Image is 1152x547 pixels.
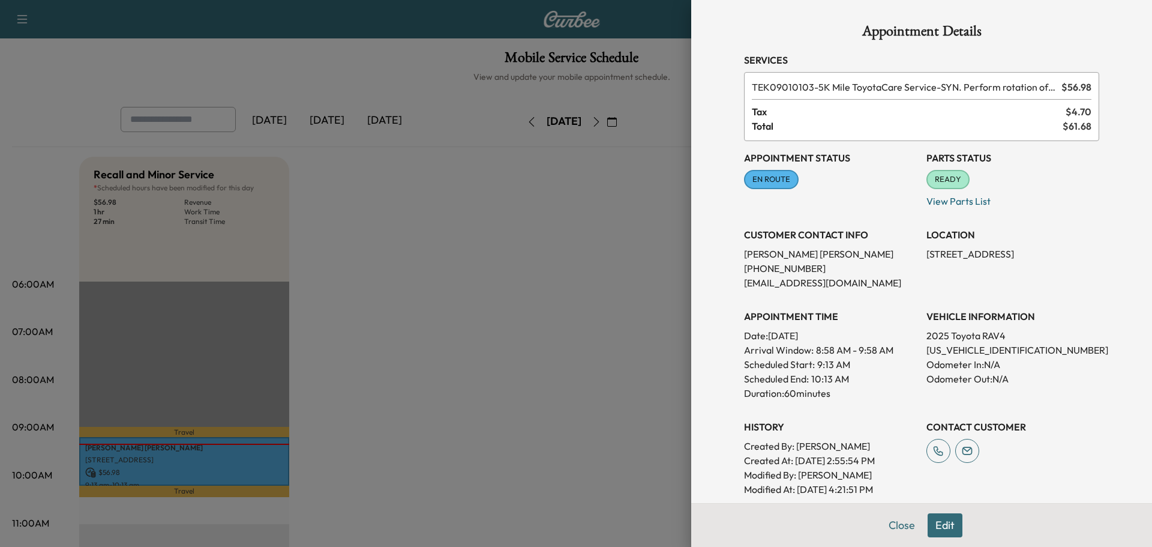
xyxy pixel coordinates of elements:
span: EN ROUTE [745,174,797,186]
h3: Parts Status [926,151,1099,165]
p: [PHONE_NUMBER] [744,261,917,276]
span: $ 61.68 [1063,119,1091,133]
h3: History [744,420,917,434]
h3: Appointment Status [744,151,917,165]
button: Close [881,513,923,537]
p: Modified At : [DATE] 4:21:51 PM [744,482,917,497]
p: Odometer Out: N/A [926,372,1099,386]
p: [PERSON_NAME] [PERSON_NAME] [744,247,917,261]
span: Total [752,119,1063,133]
p: View Parts List [926,189,1099,208]
p: Modified By : [PERSON_NAME] [744,468,917,482]
p: [EMAIL_ADDRESS][DOMAIN_NAME] [744,276,917,290]
p: Duration: 60 minutes [744,386,917,400]
p: Date: [DATE] [744,328,917,343]
h3: CONTACT CUSTOMER [926,420,1099,434]
p: Created At : [DATE] 2:55:54 PM [744,453,917,468]
h3: APPOINTMENT TIME [744,309,917,324]
h3: VEHICLE INFORMATION [926,309,1099,324]
p: 9:13 AM [817,357,850,372]
span: 8:58 AM - 9:58 AM [816,343,893,357]
span: 5K Mile ToyotaCare Service-SYN. Perform rotation of tires. Service includes multi-point inspection. [752,80,1057,94]
span: Tax [752,104,1066,119]
p: Scheduled Start: [744,357,815,372]
p: Arrival Window: [744,343,917,357]
p: 10:13 AM [811,372,849,386]
button: Edit [928,513,962,537]
h1: Appointment Details [744,24,1099,43]
h3: Services [744,53,1099,67]
p: [STREET_ADDRESS] [926,247,1099,261]
span: READY [928,174,968,186]
p: 2025 Toyota RAV4 [926,328,1099,343]
p: Created By : [PERSON_NAME] [744,439,917,453]
h3: LOCATION [926,228,1099,242]
p: Scheduled End: [744,372,809,386]
span: $ 56.98 [1061,80,1091,94]
p: [US_VEHICLE_IDENTIFICATION_NUMBER] [926,343,1099,357]
p: Odometer In: N/A [926,357,1099,372]
span: $ 4.70 [1066,104,1091,119]
h3: CUSTOMER CONTACT INFO [744,228,917,242]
